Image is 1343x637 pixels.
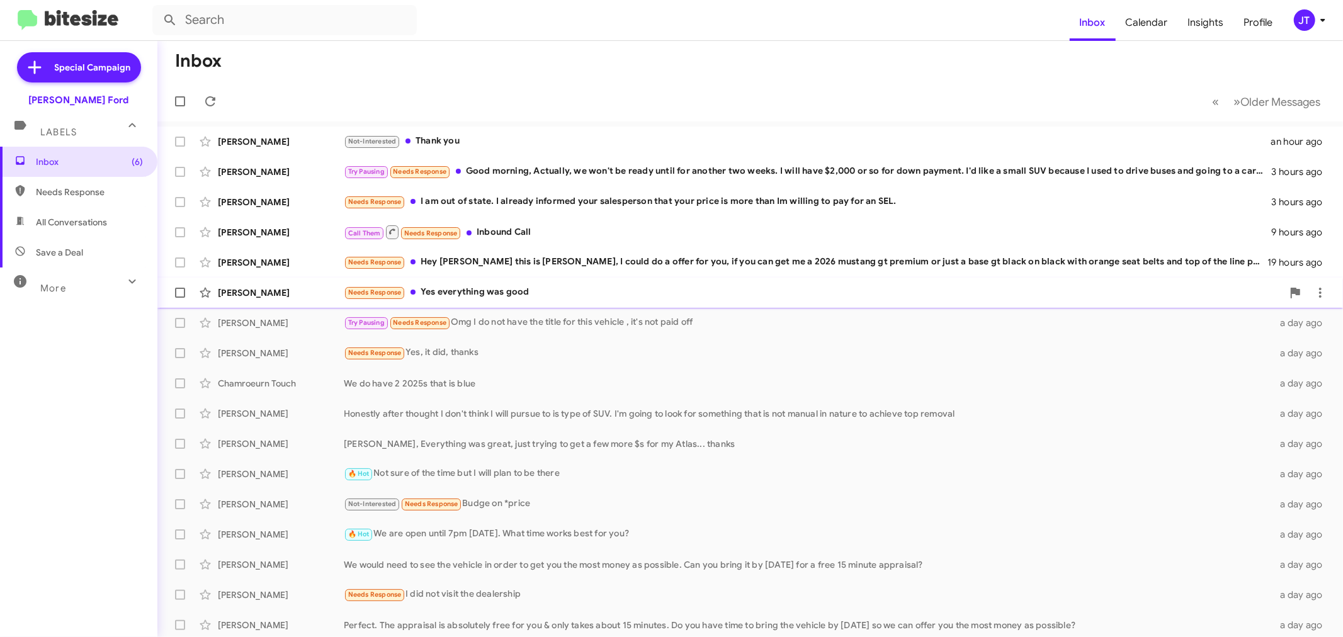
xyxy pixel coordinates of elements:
[393,167,446,176] span: Needs Response
[1271,135,1333,148] div: an hour ago
[1271,528,1333,541] div: a day ago
[218,347,344,359] div: [PERSON_NAME]
[344,437,1271,450] div: [PERSON_NAME], Everything was great, just trying to get a few more $s for my Atlas... thanks
[218,589,344,601] div: [PERSON_NAME]
[348,167,385,176] span: Try Pausing
[1226,89,1328,115] button: Next
[132,155,143,168] span: (6)
[344,587,1271,602] div: I did not visit the dealership
[1271,589,1333,601] div: a day ago
[348,137,397,145] span: Not-Interested
[344,377,1271,390] div: We do have 2 2025s that is blue
[1271,317,1333,329] div: a day ago
[218,437,344,450] div: [PERSON_NAME]
[1116,4,1178,41] a: Calendar
[218,286,344,299] div: [PERSON_NAME]
[218,528,344,541] div: [PERSON_NAME]
[1234,4,1283,41] a: Profile
[1294,9,1315,31] div: JT
[348,500,397,508] span: Not-Interested
[348,318,385,327] span: Try Pausing
[218,135,344,148] div: [PERSON_NAME]
[1271,166,1333,178] div: 3 hours ago
[218,317,344,329] div: [PERSON_NAME]
[344,255,1267,269] div: Hey [PERSON_NAME] this is [PERSON_NAME], I could do a offer for you, if you can get me a 2026 mus...
[344,194,1271,209] div: I am out of state. I already informed your salesperson that your price is more than Im willing to...
[218,619,344,631] div: [PERSON_NAME]
[344,224,1271,240] div: Inbound Call
[1240,95,1320,109] span: Older Messages
[152,5,417,35] input: Search
[1205,89,1328,115] nav: Page navigation example
[218,256,344,269] div: [PERSON_NAME]
[348,258,402,266] span: Needs Response
[1271,226,1333,239] div: 9 hours ago
[348,288,402,296] span: Needs Response
[348,590,402,599] span: Needs Response
[344,346,1271,360] div: Yes, it did, thanks
[1271,407,1333,420] div: a day ago
[1178,4,1234,41] a: Insights
[348,229,381,237] span: Call Them
[1271,347,1333,359] div: a day ago
[344,497,1271,511] div: Budge on *price
[218,377,344,390] div: Chamroeurn Touch
[344,134,1271,149] div: Thank you
[344,164,1271,179] div: Good morning, Actually, we won't be ready until for another two weeks. I will have $2,000 or so f...
[348,530,370,538] span: 🔥 Hot
[1204,89,1227,115] button: Previous
[36,186,143,198] span: Needs Response
[1070,4,1116,41] a: Inbox
[218,498,344,510] div: [PERSON_NAME]
[1212,94,1219,110] span: «
[17,52,141,82] a: Special Campaign
[393,318,446,327] span: Needs Response
[1271,498,1333,510] div: a day ago
[29,94,129,106] div: [PERSON_NAME] Ford
[218,407,344,420] div: [PERSON_NAME]
[1271,196,1333,208] div: 3 hours ago
[218,196,344,208] div: [PERSON_NAME]
[344,466,1271,481] div: Not sure of the time but I will plan to be there
[1233,94,1240,110] span: »
[344,527,1271,541] div: We are open until 7pm [DATE]. What time works best for you?
[218,558,344,571] div: [PERSON_NAME]
[218,226,344,239] div: [PERSON_NAME]
[40,283,66,294] span: More
[1283,9,1329,31] button: JT
[1271,558,1333,571] div: a day ago
[1271,619,1333,631] div: a day ago
[218,468,344,480] div: [PERSON_NAME]
[36,216,107,228] span: All Conversations
[405,500,458,508] span: Needs Response
[1271,437,1333,450] div: a day ago
[344,619,1271,631] div: Perfect. The appraisal is absolutely free for you & only takes about 15 minutes. Do you have time...
[344,315,1271,330] div: Omg I do not have the title for this vehicle , it's not paid off
[348,198,402,206] span: Needs Response
[344,285,1283,300] div: Yes everything was good
[404,229,458,237] span: Needs Response
[348,349,402,357] span: Needs Response
[55,61,131,74] span: Special Campaign
[1271,468,1333,480] div: a day ago
[175,51,222,71] h1: Inbox
[40,127,77,138] span: Labels
[348,470,370,478] span: 🔥 Hot
[344,407,1271,420] div: Honestly after thought I don't think I will pursue to is type of SUV. I'm going to look for somet...
[218,166,344,178] div: [PERSON_NAME]
[344,558,1271,571] div: We would need to see the vehicle in order to get you the most money as possible. Can you bring it...
[36,246,83,259] span: Save a Deal
[1271,377,1333,390] div: a day ago
[1267,256,1333,269] div: 19 hours ago
[36,155,143,168] span: Inbox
